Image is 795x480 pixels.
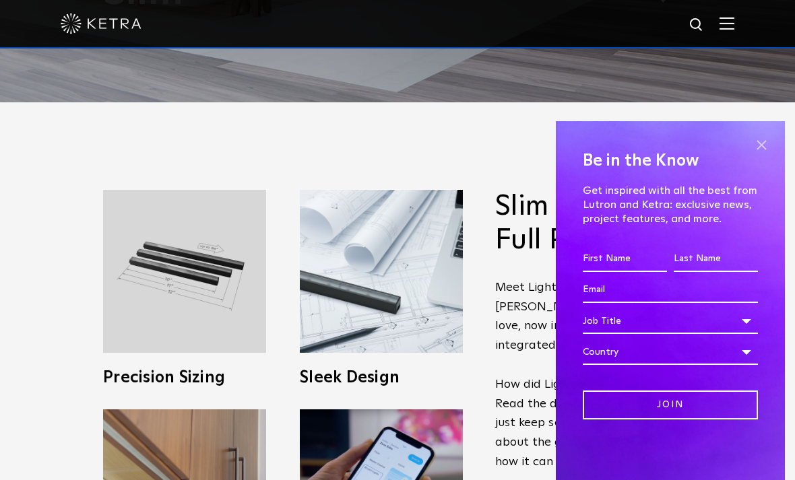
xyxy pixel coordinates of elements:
[300,370,463,386] h3: Sleek Design
[720,17,734,30] img: Hamburger%20Nav.svg
[495,278,704,472] p: Meet Lightbar Slim. It’s the stunning [PERSON_NAME] light you know and love, now in a slim, sleek...
[583,308,758,334] div: Job Title
[300,190,463,353] img: L30_SlimProfile
[583,390,758,419] input: Join
[583,184,758,226] p: Get inspired with all the best from Lutron and Ketra: exclusive news, project features, and more.
[583,148,758,174] h4: Be in the Know
[689,17,705,34] img: search icon
[103,190,266,353] img: L30_Custom_Length_Black-2
[583,339,758,365] div: Country
[674,246,758,272] input: Last Name
[583,277,758,303] input: Email
[61,13,141,34] img: ketra-logo-2019-white
[583,246,667,272] input: First Name
[495,190,704,258] h2: Slim Profile, Full Power
[103,370,266,386] h3: Precision Sizing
